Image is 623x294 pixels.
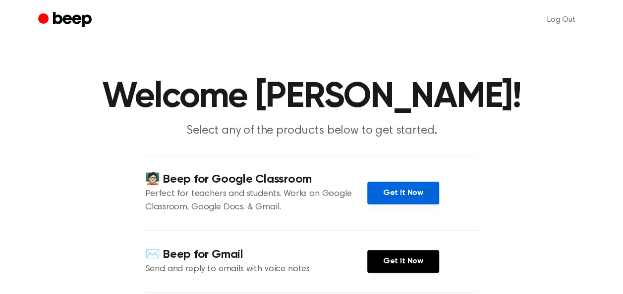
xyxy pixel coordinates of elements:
p: Send and reply to emails with voice notes [145,263,367,276]
a: Get It Now [367,250,439,273]
p: Select any of the products below to get started. [121,123,502,139]
p: Perfect for teachers and students. Works on Google Classroom, Google Docs, & Gmail. [145,188,367,214]
a: Beep [38,10,94,30]
h1: Welcome [PERSON_NAME]! [58,79,566,115]
a: Get It Now [367,182,439,204]
h4: 🧑🏻‍🏫 Beep for Google Classroom [145,171,367,188]
h4: ✉️ Beep for Gmail [145,246,367,263]
a: Log Out [537,8,585,32]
